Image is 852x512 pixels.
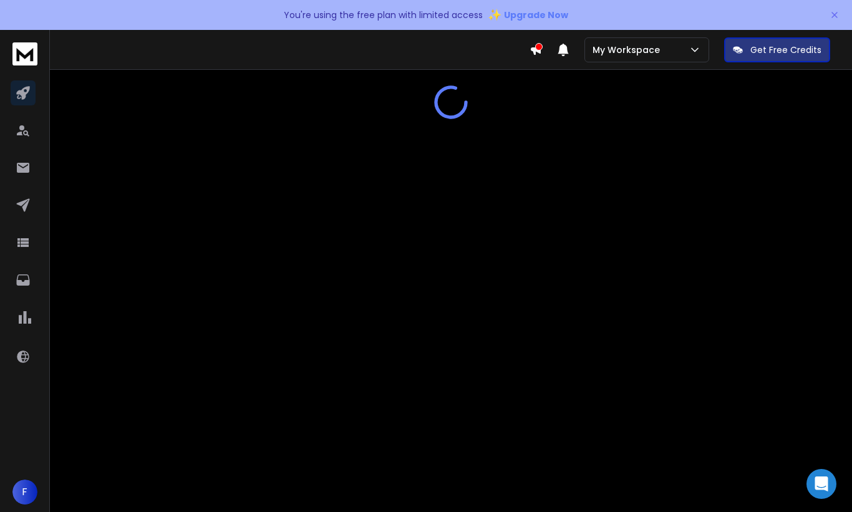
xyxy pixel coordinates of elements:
[488,2,568,27] button: ✨Upgrade Now
[12,42,37,65] img: logo
[12,480,37,505] button: F
[504,9,568,21] span: Upgrade Now
[724,37,830,62] button: Get Free Credits
[806,469,836,499] div: Open Intercom Messenger
[488,6,501,24] span: ✨
[593,44,665,56] p: My Workspace
[750,44,821,56] p: Get Free Credits
[284,9,483,21] p: You're using the free plan with limited access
